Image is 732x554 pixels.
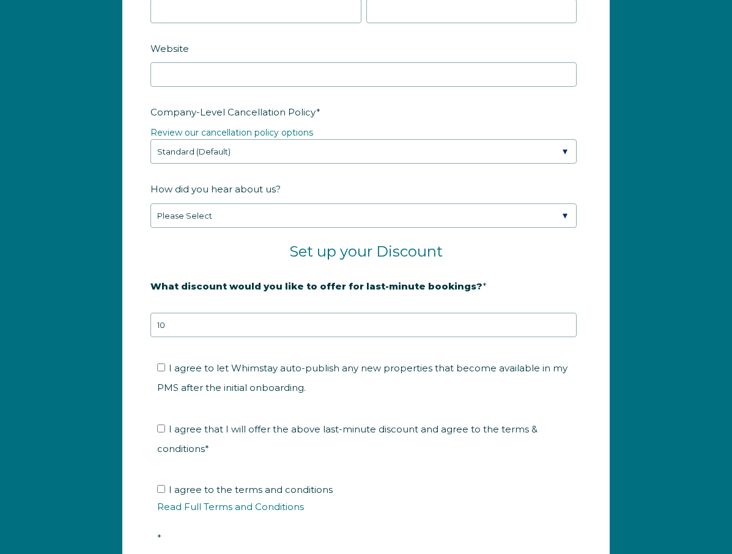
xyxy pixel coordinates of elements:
[150,103,316,122] span: Company-Level Cancellation Policy
[150,280,482,292] strong: What discount would you like to offer for last-minute bookings?
[157,485,165,493] input: I agree to the terms and conditionsRead Full Terms and Conditions*
[157,363,165,371] input: I agree to let Whimstay auto-publish any new properties that become available in my PMS after the...
[150,301,342,312] strong: 20% is recommended, minimum of 10%
[157,484,583,544] span: I agree to the terms and conditions
[157,425,165,432] input: I agree that I will offer the above last-minute discount and agree to the terms & conditions*
[157,501,304,512] a: Read Full Terms and Conditions
[157,362,567,393] span: I agree to let Whimstay auto-publish any new properties that become available in my PMS after the...
[289,242,443,260] span: Set up your Discount
[150,127,313,138] a: Review our cancellation policy options
[150,39,189,58] span: Website
[150,180,281,199] span: How did you hear about us?
[157,423,538,454] span: I agree that I will offer the above last-minute discount and agree to the terms & conditions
